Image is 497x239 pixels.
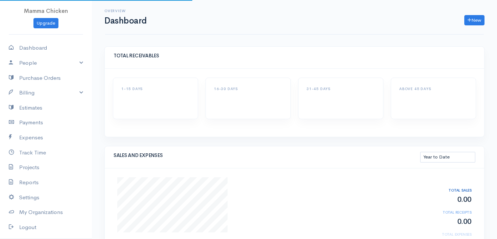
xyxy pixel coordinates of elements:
a: Upgrade [33,18,58,29]
h5: SALES AND EXPENSES [114,153,420,158]
h2: 0.00 [419,218,472,226]
h1: Dashboard [104,16,147,25]
h6: TOTAL RECEIPTS [419,210,472,214]
a: New [464,15,485,26]
h6: ABOVE 45 DAYS [399,87,468,91]
h6: TOTAL SALES [419,188,472,192]
h6: 16-30 DAYS [214,87,282,91]
h5: TOTAL RECEIVABLES [114,53,475,58]
h6: 1-15 DAYS [121,87,190,91]
h2: 0.00 [419,196,472,204]
h6: Overview [104,9,147,13]
h6: TOTAL EXPENSES [419,232,472,236]
span: Mamma Chicken [24,7,68,14]
h6: 31-45 DAYS [307,87,375,91]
